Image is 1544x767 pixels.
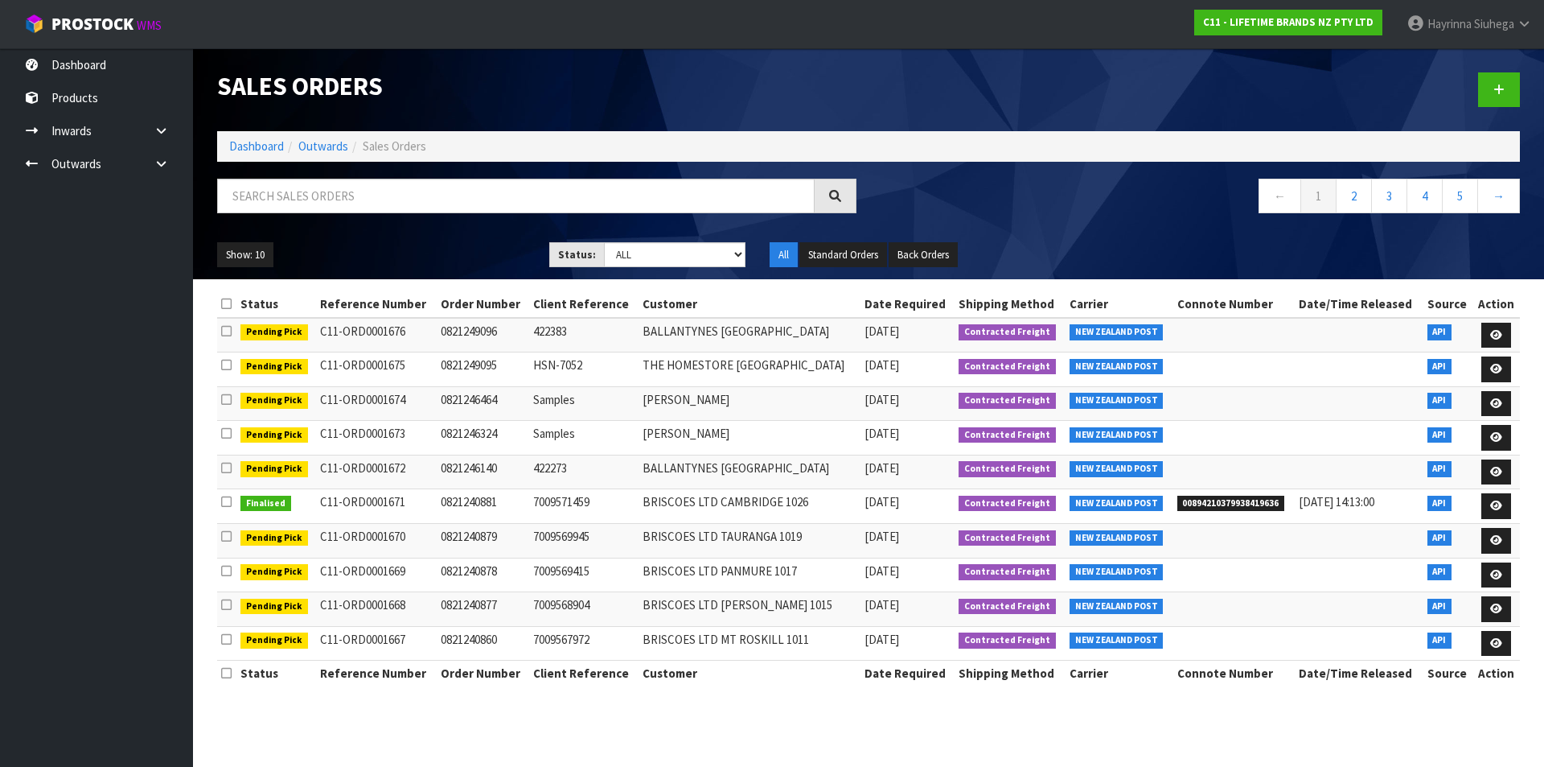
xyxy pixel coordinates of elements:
[529,489,639,524] td: 7009571459
[316,524,437,559] td: C11-ORD0001670
[529,421,639,456] td: Samples
[529,592,639,627] td: 7009568904
[889,242,958,268] button: Back Orders
[240,496,291,512] span: Finalised
[955,661,1066,687] th: Shipping Method
[860,291,955,317] th: Date Required
[1070,359,1164,375] span: NEW ZEALAND POST
[217,242,273,268] button: Show: 10
[529,386,639,421] td: Samples
[1427,359,1452,375] span: API
[959,359,1056,375] span: Contracted Freight
[1427,530,1452,546] span: API
[639,421,860,456] td: [PERSON_NAME]
[639,626,860,661] td: BRISCOES LTD MT ROSKILL 1011
[1427,633,1452,649] span: API
[529,558,639,592] td: 7009569415
[236,661,316,687] th: Status
[437,558,529,592] td: 0821240878
[437,626,529,661] td: 0821240860
[1406,179,1443,213] a: 4
[864,494,899,509] span: [DATE]
[240,427,308,443] span: Pending Pick
[529,626,639,661] td: 7009567972
[959,633,1056,649] span: Contracted Freight
[24,14,44,34] img: cube-alt.png
[437,353,529,387] td: 0821249095
[316,386,437,421] td: C11-ORD0001674
[1477,179,1520,213] a: →
[955,291,1066,317] th: Shipping Method
[860,661,955,687] th: Date Required
[1066,291,1173,317] th: Carrier
[51,14,133,35] span: ProStock
[1299,494,1374,509] span: [DATE] 14:13:00
[864,392,899,407] span: [DATE]
[1173,661,1296,687] th: Connote Number
[437,489,529,524] td: 0821240881
[1427,393,1452,409] span: API
[959,393,1056,409] span: Contracted Freight
[1070,393,1164,409] span: NEW ZEALAND POST
[639,661,860,687] th: Customer
[1070,599,1164,615] span: NEW ZEALAND POST
[1423,291,1473,317] th: Source
[316,489,437,524] td: C11-ORD0001671
[639,318,860,353] td: BALLANTYNES [GEOGRAPHIC_DATA]
[1427,427,1452,443] span: API
[240,633,308,649] span: Pending Pick
[437,661,529,687] th: Order Number
[316,291,437,317] th: Reference Number
[437,592,529,627] td: 0821240877
[1427,461,1452,477] span: API
[1070,324,1164,340] span: NEW ZEALAND POST
[1427,564,1452,580] span: API
[1427,324,1452,340] span: API
[240,461,308,477] span: Pending Pick
[240,599,308,615] span: Pending Pick
[363,138,426,154] span: Sales Orders
[864,563,899,579] span: [DATE]
[1442,179,1478,213] a: 5
[639,353,860,387] td: THE HOMESTORE [GEOGRAPHIC_DATA]
[229,138,284,154] a: Dashboard
[240,393,308,409] span: Pending Pick
[1427,599,1452,615] span: API
[240,530,308,546] span: Pending Pick
[240,324,308,340] span: Pending Pick
[1173,291,1296,317] th: Connote Number
[437,291,529,317] th: Order Number
[1371,179,1407,213] a: 3
[959,564,1056,580] span: Contracted Freight
[137,18,162,33] small: WMS
[799,242,887,268] button: Standard Orders
[316,592,437,627] td: C11-ORD0001668
[316,626,437,661] td: C11-ORD0001667
[437,421,529,456] td: 0821246324
[316,558,437,592] td: C11-ORD0001669
[1473,661,1520,687] th: Action
[864,426,899,441] span: [DATE]
[529,524,639,559] td: 7009569945
[959,324,1056,340] span: Contracted Freight
[1427,496,1452,512] span: API
[639,455,860,489] td: BALLANTYNES [GEOGRAPHIC_DATA]
[881,179,1520,218] nav: Page navigation
[1203,15,1374,29] strong: C11 - LIFETIME BRANDS NZ PTY LTD
[437,524,529,559] td: 0821240879
[529,353,639,387] td: HSN-7052
[864,324,899,339] span: [DATE]
[864,460,899,476] span: [DATE]
[959,599,1056,615] span: Contracted Freight
[217,179,815,213] input: Search sales orders
[1259,179,1301,213] a: ←
[1474,16,1514,31] span: Siuhega
[1177,496,1285,512] span: 00894210379938419636
[864,632,899,647] span: [DATE]
[639,592,860,627] td: BRISCOES LTD [PERSON_NAME] 1015
[316,421,437,456] td: C11-ORD0001673
[1070,564,1164,580] span: NEW ZEALAND POST
[529,318,639,353] td: 422383
[1423,661,1473,687] th: Source
[1070,633,1164,649] span: NEW ZEALAND POST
